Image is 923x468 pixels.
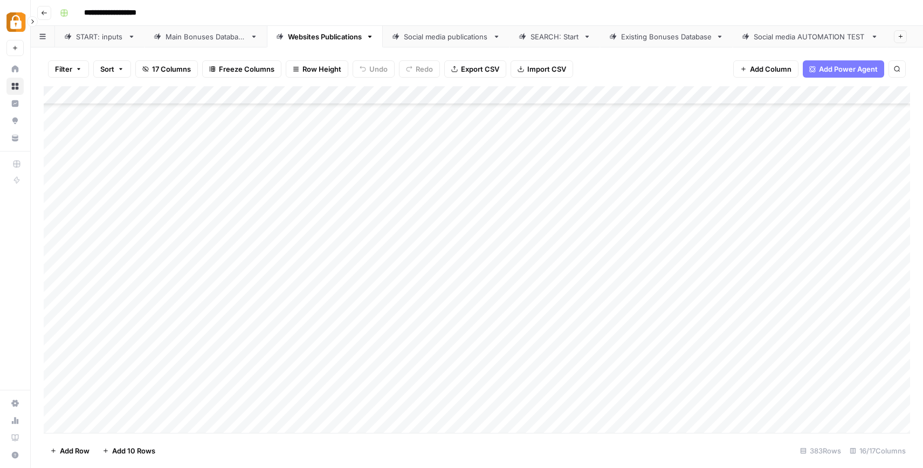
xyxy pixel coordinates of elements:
[267,26,383,47] a: Websites Publications
[444,60,506,78] button: Export CSV
[6,429,24,446] a: Learning Hub
[152,64,191,74] span: 17 Columns
[44,442,96,459] button: Add Row
[796,442,845,459] div: 383 Rows
[6,446,24,464] button: Help + Support
[55,64,72,74] span: Filter
[6,9,24,36] button: Workspace: Adzz
[6,395,24,412] a: Settings
[383,26,509,47] a: Social media publications
[353,60,395,78] button: Undo
[845,442,910,459] div: 16/17 Columns
[461,64,499,74] span: Export CSV
[6,129,24,147] a: Your Data
[6,78,24,95] a: Browse
[399,60,440,78] button: Redo
[76,31,123,42] div: START: inputs
[286,60,348,78] button: Row Height
[302,64,341,74] span: Row Height
[112,445,155,456] span: Add 10 Rows
[819,64,878,74] span: Add Power Agent
[6,95,24,112] a: Insights
[509,26,600,47] a: SEARCH: Start
[733,26,887,47] a: Social media AUTOMATION TEST
[219,64,274,74] span: Freeze Columns
[511,60,573,78] button: Import CSV
[48,60,89,78] button: Filter
[527,64,566,74] span: Import CSV
[404,31,488,42] div: Social media publications
[60,445,89,456] span: Add Row
[93,60,131,78] button: Sort
[96,442,162,459] button: Add 10 Rows
[754,31,866,42] div: Social media AUTOMATION TEST
[600,26,733,47] a: Existing Bonuses Database
[733,60,798,78] button: Add Column
[288,31,362,42] div: Websites Publications
[531,31,579,42] div: SEARCH: Start
[6,412,24,429] a: Usage
[621,31,712,42] div: Existing Bonuses Database
[369,64,388,74] span: Undo
[416,64,433,74] span: Redo
[202,60,281,78] button: Freeze Columns
[100,64,114,74] span: Sort
[6,112,24,129] a: Opportunities
[55,26,144,47] a: START: inputs
[166,31,246,42] div: Main Bonuses Database
[144,26,267,47] a: Main Bonuses Database
[803,60,884,78] button: Add Power Agent
[135,60,198,78] button: 17 Columns
[6,12,26,32] img: Adzz Logo
[6,60,24,78] a: Home
[750,64,791,74] span: Add Column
